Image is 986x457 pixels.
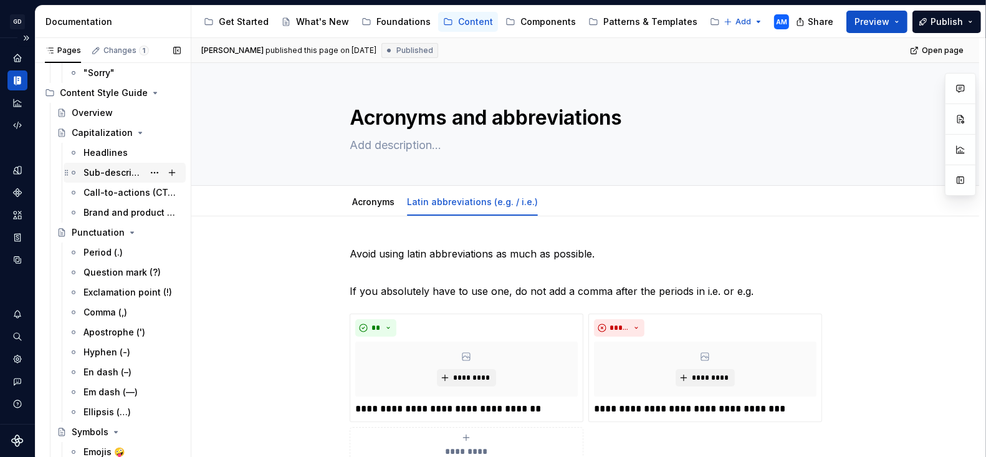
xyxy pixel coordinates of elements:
[7,183,27,203] a: Components
[84,366,132,378] div: En dash (–)
[84,346,130,358] div: Hyphen (-)
[201,46,264,55] span: [PERSON_NAME]
[84,166,143,179] div: Sub-descriptions
[40,83,186,103] div: Content Style Guide
[139,46,149,55] span: 1
[64,382,186,402] a: Em dash (—)
[603,16,697,28] div: Patterns & Templates
[17,29,35,47] button: Expand sidebar
[11,435,24,447] svg: Supernova Logo
[84,186,178,199] div: Call-to-actions (CTAs)
[790,11,841,33] button: Share
[52,103,186,123] a: Overview
[458,16,493,28] div: Content
[7,115,27,135] a: Code automation
[64,143,186,163] a: Headlines
[72,226,125,239] div: Punctuation
[103,46,149,55] div: Changes
[64,302,186,322] a: Comma (,)
[199,9,717,34] div: Page tree
[199,12,274,32] a: Get Started
[350,269,821,299] p: If you absolutely have to use one, do not add a comma after the periods in i.e. or e.g.
[776,17,787,27] div: AM
[7,372,27,392] button: Contact support
[84,306,127,319] div: Comma (,)
[7,160,27,180] a: Design tokens
[500,12,581,32] a: Components
[922,46,964,55] span: Open page
[912,11,981,33] button: Publish
[64,282,186,302] a: Exclamation point (!)
[705,12,787,32] a: INTERNAL
[219,16,269,28] div: Get Started
[266,46,376,55] div: published this page on [DATE]
[84,266,161,279] div: Question mark (?)
[520,16,576,28] div: Components
[64,63,186,83] a: "Sorry"
[7,228,27,248] a: Storybook stories
[45,16,186,28] div: Documentation
[7,327,27,347] button: Search ⌘K
[7,349,27,369] a: Settings
[64,243,186,262] a: Period (.)
[64,402,186,422] a: Ellipsis (…)
[296,16,349,28] div: What's New
[84,326,145,339] div: Apostrophe (')
[808,16,833,28] span: Share
[84,246,123,259] div: Period (.)
[52,422,186,442] a: Symbols
[72,426,108,438] div: Symbols
[7,205,27,225] a: Assets
[60,87,148,99] div: Content Style Guide
[7,70,27,90] a: Documentation
[357,12,436,32] a: Foundations
[72,127,133,139] div: Capitalization
[376,16,431,28] div: Foundations
[7,304,27,324] button: Notifications
[84,386,138,398] div: Em dash (—)
[7,93,27,113] a: Analytics
[7,48,27,68] div: Home
[854,16,889,28] span: Preview
[931,16,963,28] span: Publish
[72,107,113,119] div: Overview
[347,188,400,214] div: Acronyms
[906,42,969,59] a: Open page
[407,196,538,207] a: Latin abbreviations (e.g. / i.e.)
[350,246,821,261] p: Avoid using latin abbreviations as much as possible.
[64,183,186,203] a: Call-to-actions (CTAs)
[720,13,767,31] button: Add
[347,103,818,133] textarea: Acronyms and abbreviations
[64,262,186,282] a: Question mark (?)
[402,188,543,214] div: Latin abbreviations (e.g. / i.e.)
[84,406,131,418] div: Ellipsis (…)
[84,286,172,299] div: Exclamation point (!)
[2,8,32,35] button: GD
[45,46,81,55] div: Pages
[64,342,186,362] a: Hyphen (-)
[84,206,178,219] div: Brand and product names
[396,46,433,55] span: Published
[7,250,27,270] a: Data sources
[583,12,702,32] a: Patterns & Templates
[84,67,115,79] div: "Sorry"
[84,147,128,159] div: Headlines
[438,12,498,32] a: Content
[64,322,186,342] a: Apostrophe (')
[10,14,25,29] div: GD
[276,12,354,32] a: What's New
[64,203,186,223] a: Brand and product names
